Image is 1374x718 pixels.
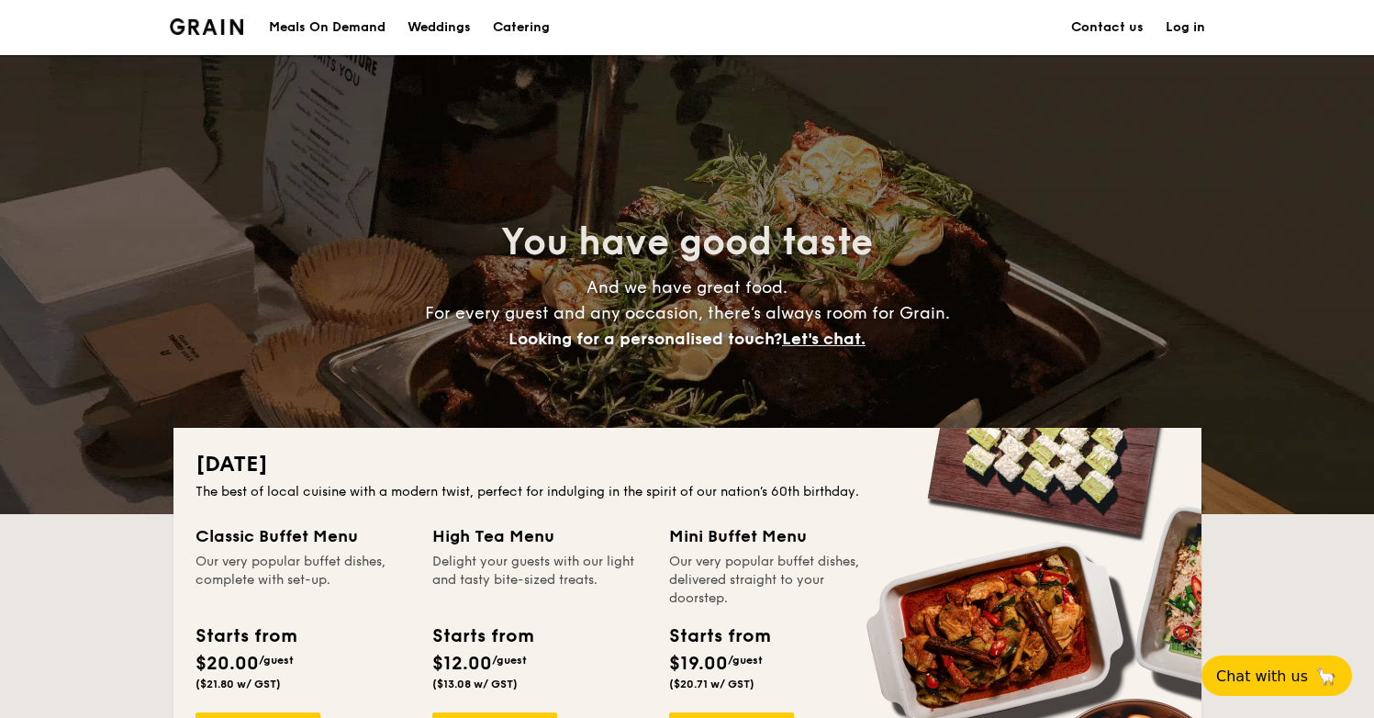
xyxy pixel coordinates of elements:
[195,483,1179,501] div: The best of local cuisine with a modern twist, perfect for indulging in the spirit of our nation’...
[432,653,492,675] span: $12.00
[501,220,873,264] span: You have good taste
[1201,656,1352,696] button: Chat with us🦙
[669,523,884,549] div: Mini Buffet Menu
[669,678,754,690] span: ($20.71 w/ GST)
[432,623,532,650] div: Starts from
[432,523,647,549] div: High Tea Menu
[195,623,296,650] div: Starts from
[782,329,866,349] span: Let's chat.
[195,653,259,675] span: $20.00
[1216,668,1308,685] span: Chat with us
[259,654,294,667] span: /guest
[195,450,1179,479] h2: [DATE]
[195,678,281,690] span: ($21.80 w/ GST)
[1315,666,1337,687] span: 🦙
[728,654,763,667] span: /guest
[425,277,950,349] span: And we have great food. For every guest and any occasion, there’s always room for Grain.
[508,329,782,349] span: Looking for a personalised touch?
[432,553,647,608] div: Delight your guests with our light and tasty bite-sized treats.
[170,18,244,35] a: Logotype
[669,653,728,675] span: $19.00
[492,654,527,667] span: /guest
[170,18,244,35] img: Grain
[432,678,518,690] span: ($13.08 w/ GST)
[669,623,769,650] div: Starts from
[195,523,410,549] div: Classic Buffet Menu
[195,553,410,608] div: Our very popular buffet dishes, complete with set-up.
[669,553,884,608] div: Our very popular buffet dishes, delivered straight to your doorstep.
